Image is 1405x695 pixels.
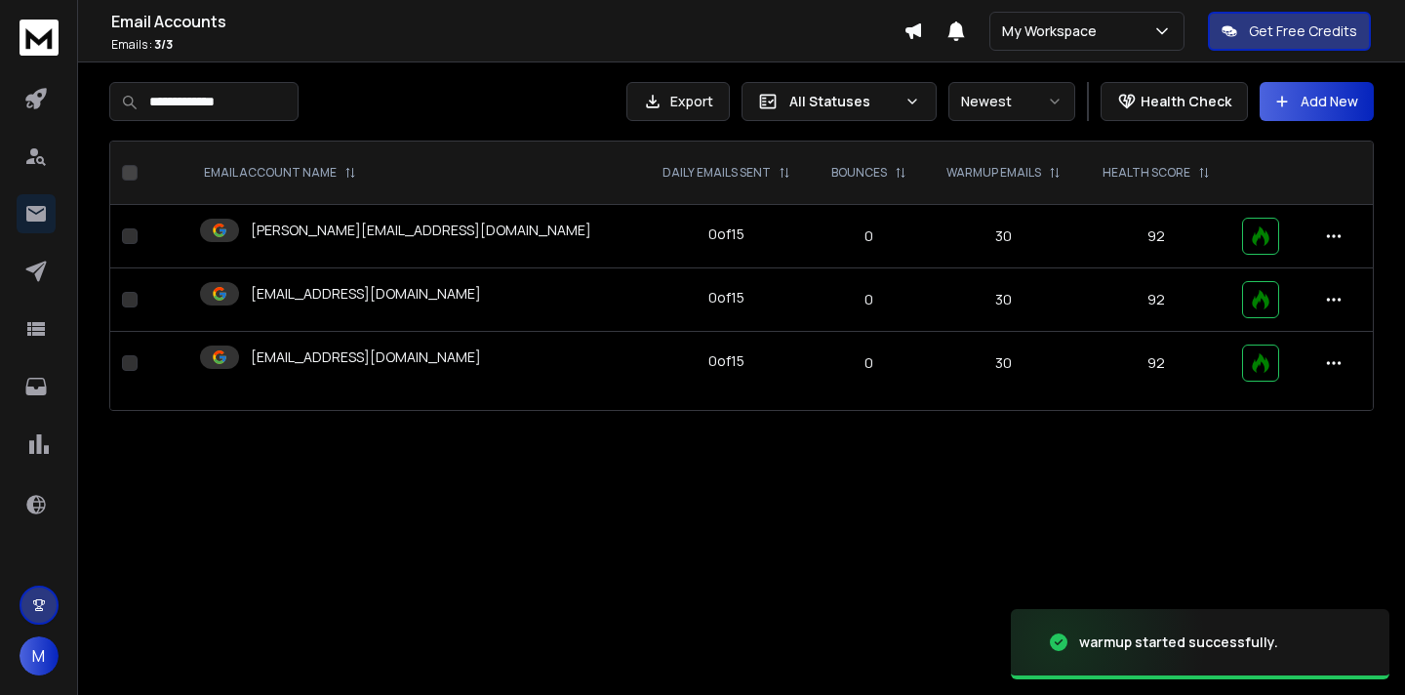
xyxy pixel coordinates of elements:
button: Health Check [1101,82,1248,121]
p: [EMAIL_ADDRESS][DOMAIN_NAME] [251,347,481,367]
div: warmup started successfully. [1079,633,1278,652]
button: Add New [1260,82,1374,121]
p: 0 [823,226,914,246]
button: M [20,636,59,675]
p: [PERSON_NAME][EMAIL_ADDRESS][DOMAIN_NAME] [251,221,591,240]
button: Export [626,82,730,121]
p: Health Check [1141,92,1231,111]
p: DAILY EMAILS SENT [662,165,771,181]
button: Newest [948,82,1075,121]
p: Emails : [111,37,903,53]
p: 0 [823,353,914,373]
div: 0 of 15 [708,288,744,307]
td: 92 [1082,332,1230,395]
td: 30 [926,205,1082,268]
td: 30 [926,268,1082,332]
p: All Statuses [789,92,897,111]
button: Get Free Credits [1208,12,1371,51]
span: 3 / 3 [154,36,173,53]
img: logo [20,20,59,56]
div: 0 of 15 [708,225,744,244]
p: Get Free Credits [1249,21,1357,41]
h1: Email Accounts [111,10,903,33]
p: [EMAIL_ADDRESS][DOMAIN_NAME] [251,284,481,304]
p: BOUNCES [831,165,887,181]
p: My Workspace [1002,21,1104,41]
p: HEALTH SCORE [1103,165,1190,181]
p: WARMUP EMAILS [946,165,1041,181]
div: EMAIL ACCOUNT NAME [204,165,356,181]
td: 92 [1082,205,1230,268]
td: 92 [1082,268,1230,332]
p: 0 [823,290,914,309]
td: 30 [926,332,1082,395]
div: 0 of 15 [708,351,744,371]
